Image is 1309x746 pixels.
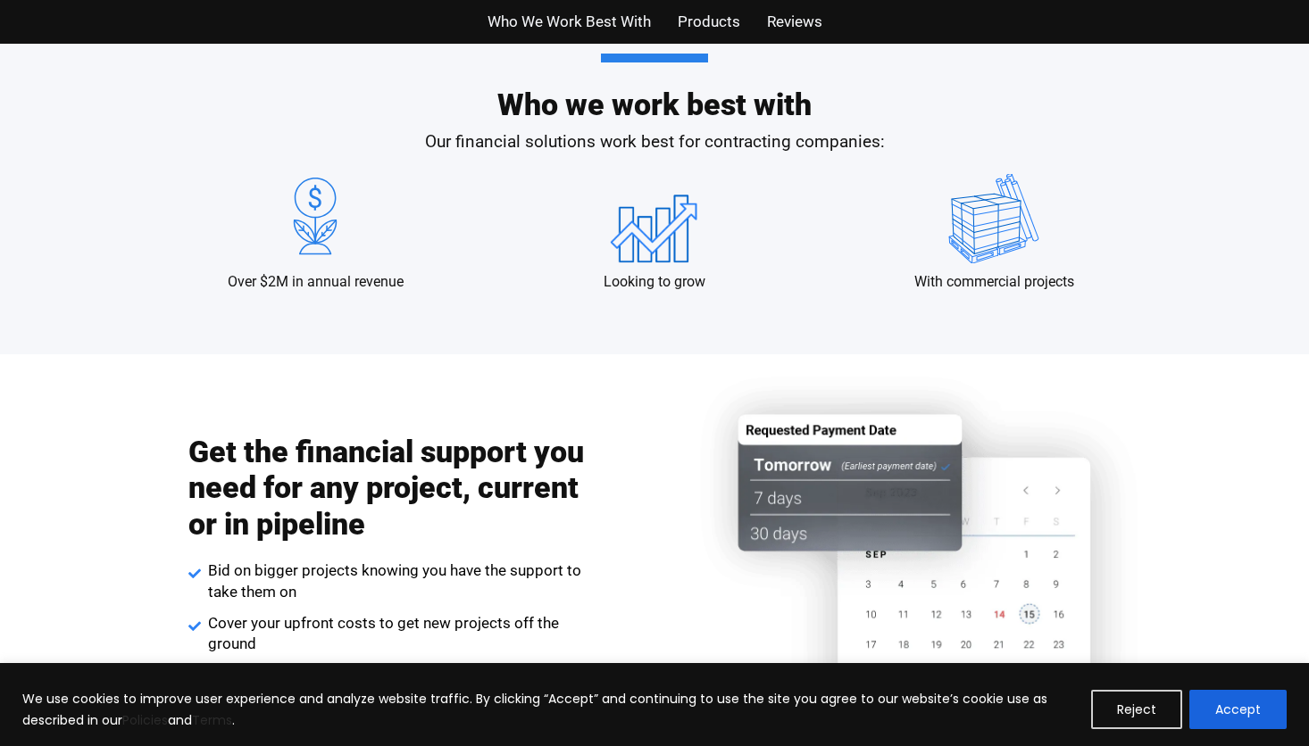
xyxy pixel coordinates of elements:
[146,54,1163,120] h2: Who we work best with
[188,434,590,543] h2: Get the financial support you need for any project, current or in pipeline
[146,129,1163,155] p: Our financial solutions work best for contracting companies:
[678,9,740,35] a: Products
[204,560,590,603] span: Bid on bigger projects knowing you have the support to take them on
[488,9,651,35] a: Who We Work Best With
[22,688,1078,731] p: We use cookies to improve user experience and analyze website traffic. By clicking “Accept” and c...
[228,272,404,292] p: Over $2M in annual revenue
[767,9,822,35] a: Reviews
[604,272,705,292] p: Looking to grow
[192,711,232,729] a: Terms
[122,711,168,729] a: Policies
[204,613,590,656] span: Cover your upfront costs to get new projects off the ground
[1091,690,1182,729] button: Reject
[1189,690,1287,729] button: Accept
[914,272,1074,292] p: With commercial projects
